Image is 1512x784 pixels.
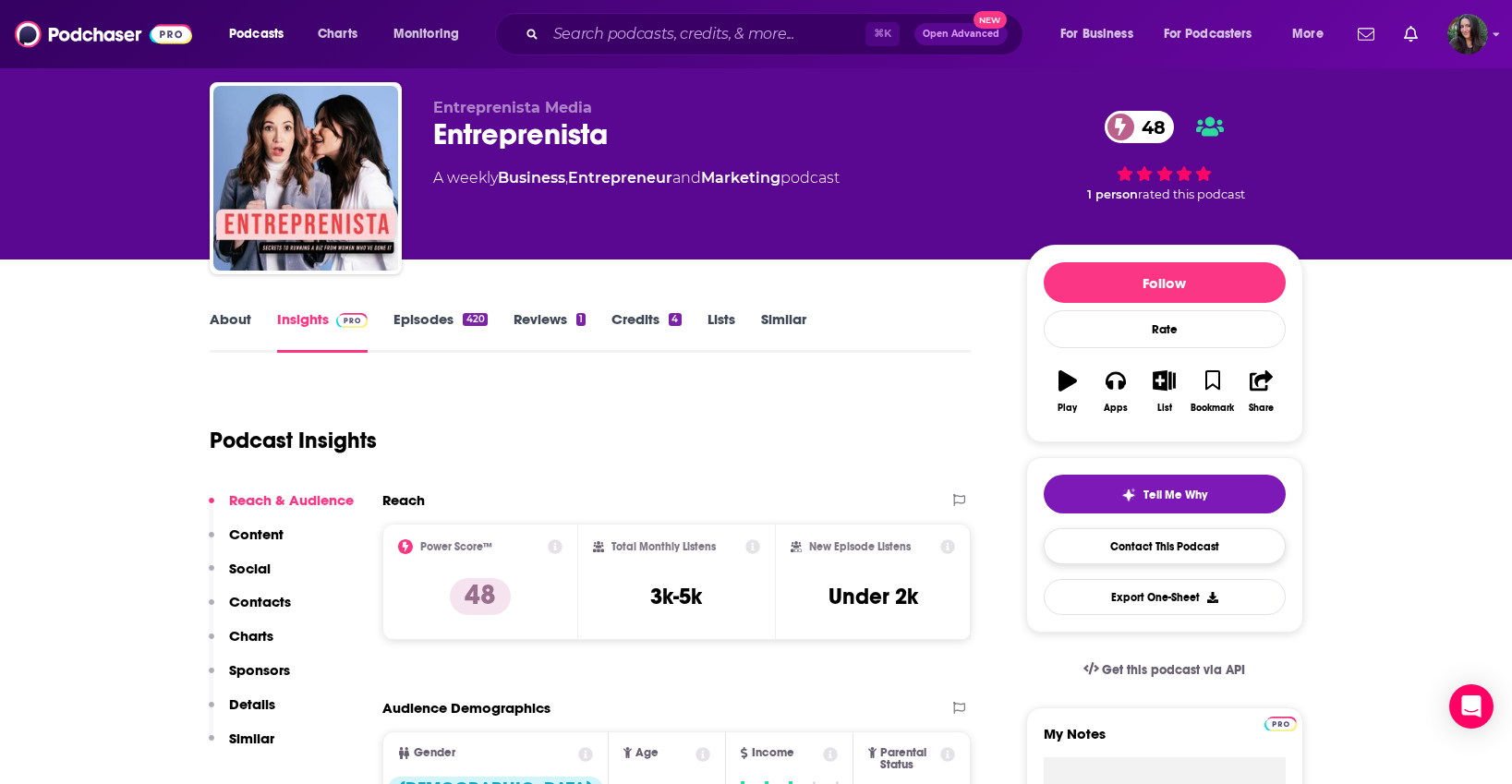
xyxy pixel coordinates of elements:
div: Apps [1104,403,1128,414]
p: Sponsors [229,661,290,679]
div: Play [1058,403,1077,414]
div: 420 [463,313,487,326]
button: Contacts [209,593,291,627]
span: ⌘ K [865,22,900,46]
button: open menu [1279,19,1347,49]
span: , [565,169,568,187]
div: 48 1 personrated this podcast [1026,99,1303,213]
span: Charts [318,21,357,47]
button: Charts [209,627,273,661]
a: About [210,310,251,353]
button: Export One-Sheet [1044,579,1286,615]
div: Share [1249,403,1274,414]
button: Apps [1092,358,1140,425]
a: Similar [761,310,806,353]
span: rated this podcast [1138,187,1245,201]
img: Entreprenista [213,86,398,271]
h2: Audience Demographics [382,699,550,717]
span: and [672,169,701,187]
button: Reach & Audience [209,491,354,525]
button: open menu [1047,19,1156,49]
h2: New Episode Listens [809,540,911,553]
input: Search podcasts, credits, & more... [546,19,865,49]
img: tell me why sparkle [1121,488,1136,502]
span: For Business [1060,21,1133,47]
a: Reviews1 [514,310,586,353]
p: Charts [229,627,273,645]
span: Tell Me Why [1143,488,1207,502]
button: Play [1044,358,1092,425]
a: Episodes420 [393,310,487,353]
button: List [1140,358,1188,425]
span: Age [635,747,659,759]
img: Podchaser Pro [1264,717,1297,731]
div: 1 [576,313,586,326]
span: Monitoring [393,21,459,47]
p: Details [229,695,275,713]
a: Pro website [1264,714,1297,731]
h2: Power Score™ [420,540,492,553]
p: Similar [229,730,274,747]
p: Contacts [229,593,291,610]
h3: Under 2k [829,583,918,610]
a: Show notifications dropdown [1350,18,1382,50]
a: Business [498,169,565,187]
p: Social [229,560,271,577]
span: Logged in as elenadreamday [1447,14,1488,54]
span: Podcasts [229,21,284,47]
p: Reach & Audience [229,491,354,509]
p: 48 [450,578,511,615]
button: open menu [381,19,483,49]
a: 48 [1105,111,1175,143]
button: Bookmark [1189,358,1237,425]
button: tell me why sparkleTell Me Why [1044,475,1286,513]
div: Bookmark [1191,403,1234,414]
img: Podchaser Pro [336,313,369,328]
span: New [974,11,1007,29]
img: User Profile [1447,14,1488,54]
span: More [1292,21,1324,47]
button: open menu [216,19,308,49]
button: Similar [209,730,274,764]
button: Sponsors [209,661,290,695]
button: Social [209,560,271,594]
span: Parental Status [880,747,937,771]
span: Gender [414,747,455,759]
div: Rate [1044,310,1286,348]
a: Lists [708,310,735,353]
span: Entreprenista Media [433,99,592,116]
button: Show profile menu [1447,14,1488,54]
div: Open Intercom Messenger [1449,684,1494,729]
p: Content [229,525,284,543]
a: Show notifications dropdown [1397,18,1425,50]
button: Content [209,525,284,560]
a: Charts [306,19,369,49]
button: open menu [1152,19,1279,49]
div: A weekly podcast [433,167,840,189]
button: Follow [1044,262,1286,303]
h3: 3k-5k [650,583,702,610]
label: My Notes [1044,725,1286,757]
h1: Podcast Insights [210,427,377,454]
button: Share [1237,358,1285,425]
a: Get this podcast via API [1069,647,1261,693]
span: 48 [1123,111,1175,143]
span: Open Advanced [923,30,999,39]
div: List [1157,403,1172,414]
button: Open AdvancedNew [914,23,1008,45]
a: Credits4 [611,310,681,353]
a: Marketing [701,169,780,187]
span: For Podcasters [1164,21,1252,47]
a: InsightsPodchaser Pro [277,310,369,353]
span: Get this podcast via API [1102,662,1245,678]
h2: Total Monthly Listens [611,540,716,553]
span: 1 person [1087,187,1138,201]
a: Entrepreneur [568,169,672,187]
button: Details [209,695,275,730]
a: Contact This Podcast [1044,528,1286,564]
span: Income [752,747,794,759]
h2: Reach [382,491,425,509]
img: Podchaser - Follow, Share and Rate Podcasts [15,17,192,52]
